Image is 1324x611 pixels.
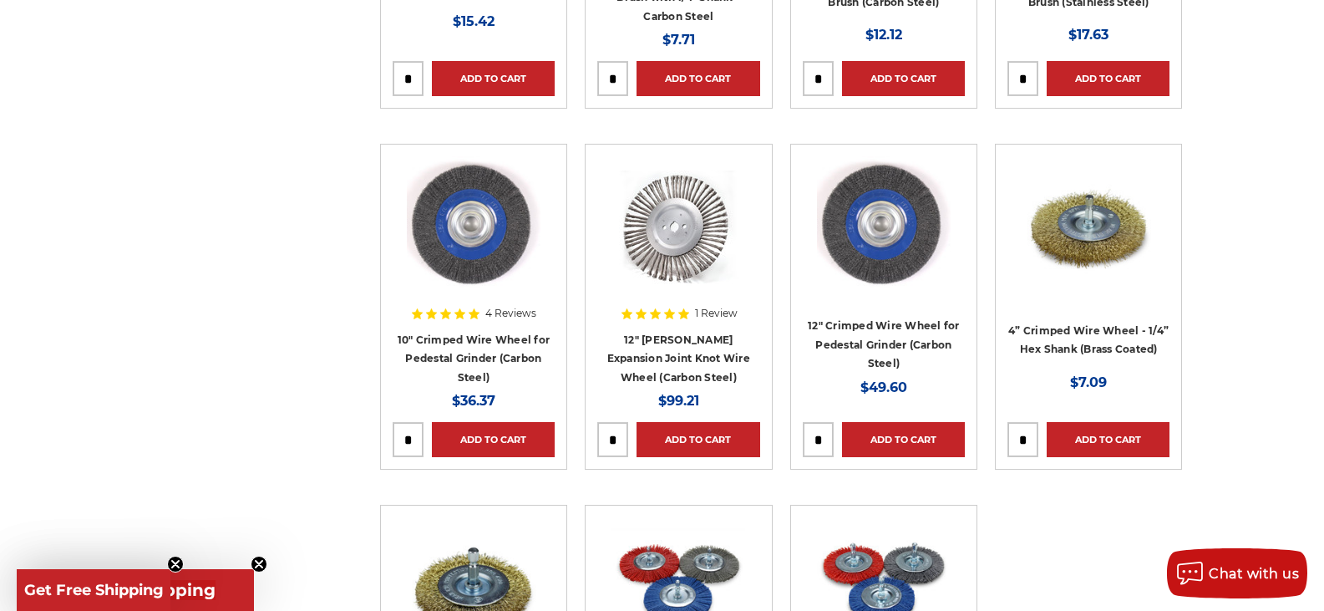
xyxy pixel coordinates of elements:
[1047,61,1169,96] a: Add to Cart
[842,61,965,96] a: Add to Cart
[658,393,699,409] span: $99.21
[17,569,170,611] div: Get Free ShippingClose teaser
[637,61,759,96] a: Add to Cart
[599,171,758,290] img: 12" Expansion Joint Wire Wheel
[432,61,555,96] a: Add to Cart
[167,556,184,573] button: Close teaser
[607,334,750,384] a: 12" [PERSON_NAME] Expansion Joint Knot Wire Wheel (Carbon Steel)
[17,569,254,611] div: Get Free ShippingClose teaser
[1047,422,1169,457] a: Add to Cart
[808,319,960,369] a: 12" Crimped Wire Wheel for Pedestal Grinder (Carbon Steel)
[637,422,759,457] a: Add to Cart
[393,156,555,318] a: 10" Crimped Wire Wheel for Pedestal Grinder
[662,32,695,48] span: $7.71
[865,27,902,43] span: $12.12
[1007,156,1169,318] a: 4 inch brass coated crimped wire wheel
[597,156,759,318] a: 12" Expansion Joint Wire Wheel
[432,422,555,457] a: Add to Cart
[251,556,267,573] button: Close teaser
[1070,374,1107,390] span: $7.09
[407,156,540,290] img: 10" Crimped Wire Wheel for Pedestal Grinder
[24,581,164,599] span: Get Free Shipping
[803,156,965,318] a: 12" Crimped Wire Wheel for Pedestal Grinder
[817,156,951,290] img: 12" Crimped Wire Wheel for Pedestal Grinder
[1209,566,1299,582] span: Chat with us
[1022,156,1155,290] img: 4 inch brass coated crimped wire wheel
[1008,324,1169,356] a: 4” Crimped Wire Wheel - 1/4” Hex Shank (Brass Coated)
[842,422,965,457] a: Add to Cart
[1068,27,1108,43] span: $17.63
[1167,548,1307,598] button: Chat with us
[453,13,495,29] span: $15.42
[452,393,495,409] span: $36.37
[398,334,550,384] a: 10" Crimped Wire Wheel for Pedestal Grinder (Carbon Steel)
[860,379,907,395] span: $49.60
